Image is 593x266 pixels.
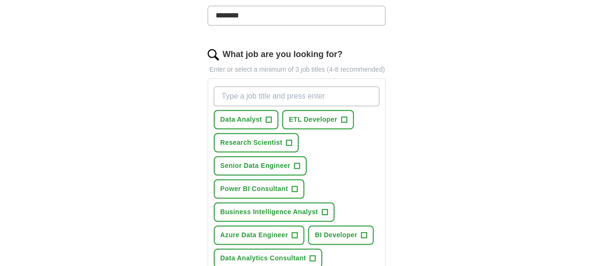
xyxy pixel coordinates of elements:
[220,138,283,148] span: Research Scientist
[214,86,380,106] input: Type a job title and press enter
[220,184,288,194] span: Power BI Consultant
[214,110,279,129] button: Data Analyst
[220,253,306,263] span: Data Analytics Consultant
[214,133,299,152] button: Research Scientist
[289,115,337,125] span: ETL Developer
[214,225,305,245] button: Azure Data Engineer
[220,115,262,125] span: Data Analyst
[208,65,386,75] p: Enter or select a minimum of 3 job titles (4-8 recommended)
[308,225,374,245] button: BI Developer
[214,202,334,222] button: Business Intelligence Analyst
[315,230,357,240] span: BI Developer
[220,207,318,217] span: Business Intelligence Analyst
[220,161,291,171] span: Senior Data Engineer
[282,110,353,129] button: ETL Developer
[220,230,288,240] span: Azure Data Engineer
[208,49,219,60] img: search.png
[223,48,342,61] label: What job are you looking for?
[214,156,307,175] button: Senior Data Engineer
[214,179,305,199] button: Power BI Consultant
